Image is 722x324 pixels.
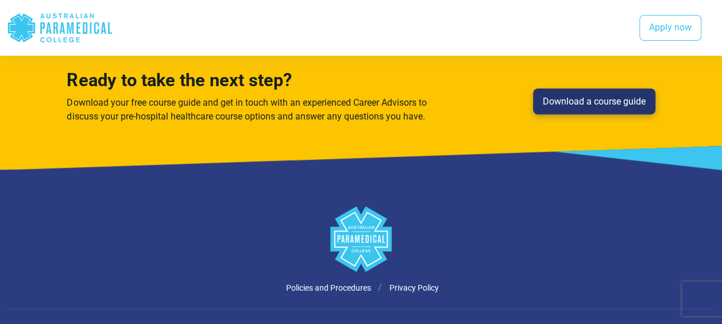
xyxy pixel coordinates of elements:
[67,70,454,91] h3: Ready to take the next step?
[7,9,113,47] div: Australian Paramedical College
[639,15,701,41] a: Apply now
[533,88,655,115] a: Download a course guide
[286,283,371,292] a: Policies and Procedures
[389,283,439,292] a: Privacy Policy
[67,96,454,124] p: Download your free course guide and get in touch with an experienced Career Advisors to discuss y...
